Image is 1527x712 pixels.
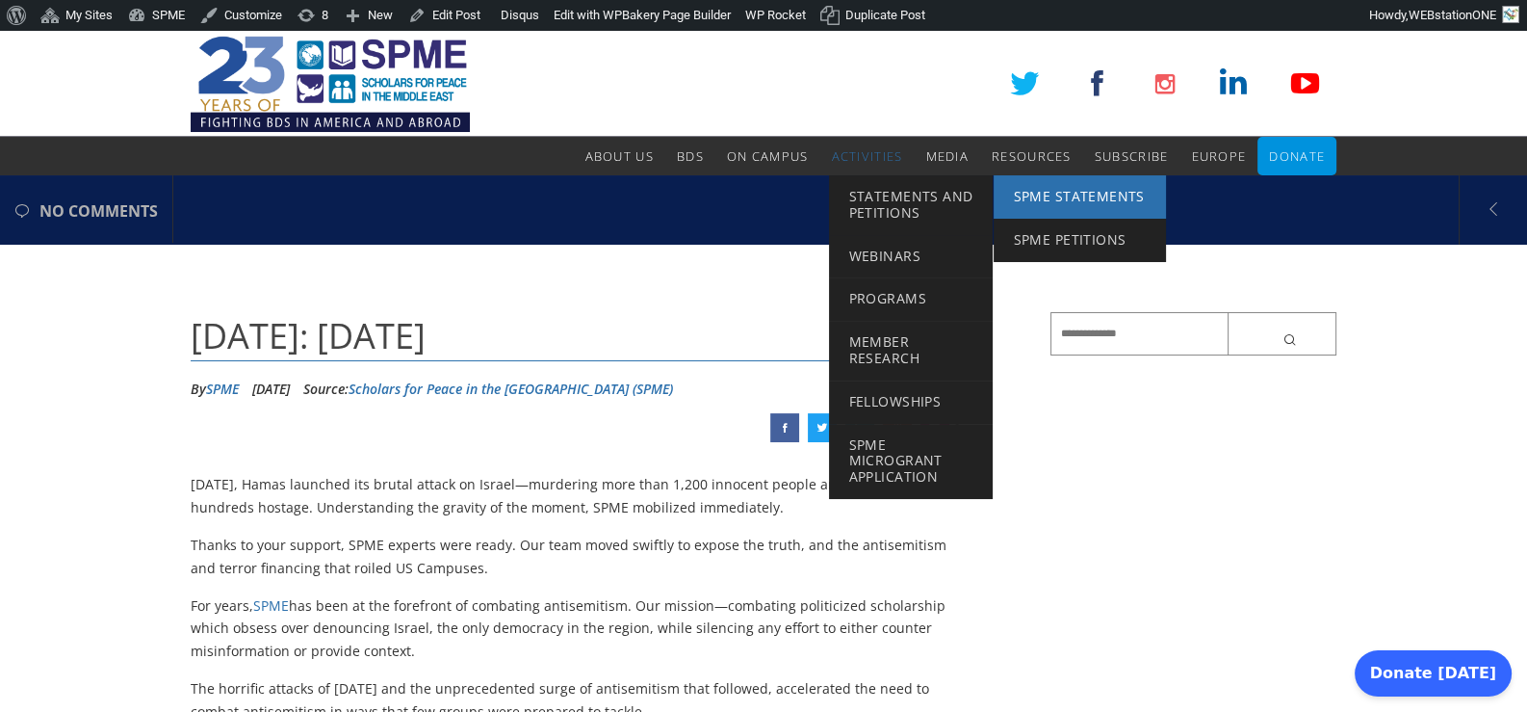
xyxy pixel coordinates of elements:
[677,147,704,165] span: BDS
[303,375,673,404] div: Source:
[1269,137,1325,175] a: Donate
[925,147,969,165] span: Media
[252,375,290,404] li: [DATE]
[925,137,969,175] a: Media
[770,413,799,442] a: October 7: Two Years Later
[829,175,993,235] a: Statements and Petitions
[584,137,653,175] a: About Us
[191,594,954,663] p: For years, has been at the forefront of combating antisemitism. Our mission—combating politicized...
[829,235,993,278] a: Webinars
[829,381,993,424] a: Fellowships
[992,147,1072,165] span: Resources
[1095,137,1169,175] a: Subscribe
[1269,147,1325,165] span: Donate
[191,473,954,519] p: [DATE], Hamas launched its brutal attack on Israel—murdering more than 1,200 innocent people and ...
[848,247,919,265] span: Webinars
[848,332,919,367] span: Member Research
[808,413,837,442] a: October 7: Two Years Later
[191,312,426,359] span: [DATE]: [DATE]
[191,31,470,137] img: SPME
[584,147,653,165] span: About Us
[39,177,158,245] span: no comments
[253,596,289,615] a: SPME
[1013,230,1126,249] span: SPME Petitions
[1013,187,1144,205] span: SPME Statements
[848,289,925,307] span: Programs
[992,137,1072,175] a: Resources
[829,277,993,321] a: Programs
[1191,137,1246,175] a: Europe
[191,375,239,404] li: By
[829,321,993,381] a: Member Research
[831,137,902,175] a: Activities
[994,175,1166,219] a: SPME Statements
[831,147,902,165] span: Activities
[727,147,809,165] span: On Campus
[206,380,239,398] a: SPME
[1191,147,1246,165] span: Europe
[1095,147,1169,165] span: Subscribe
[848,187,972,222] span: Statements and Petitions
[677,137,704,175] a: BDS
[1409,8,1496,22] span: WEBstationONE
[848,392,941,410] span: Fellowships
[829,424,993,499] a: SPME Microgrant Application
[727,137,809,175] a: On Campus
[994,219,1166,262] a: SPME Petitions
[191,534,954,580] p: Thanks to your support, SPME experts were ready. Our team moved swiftly to expose the truth, and ...
[848,435,942,487] span: SPME Microgrant Application
[349,380,673,398] a: Scholars for Peace in the [GEOGRAPHIC_DATA] (SPME)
